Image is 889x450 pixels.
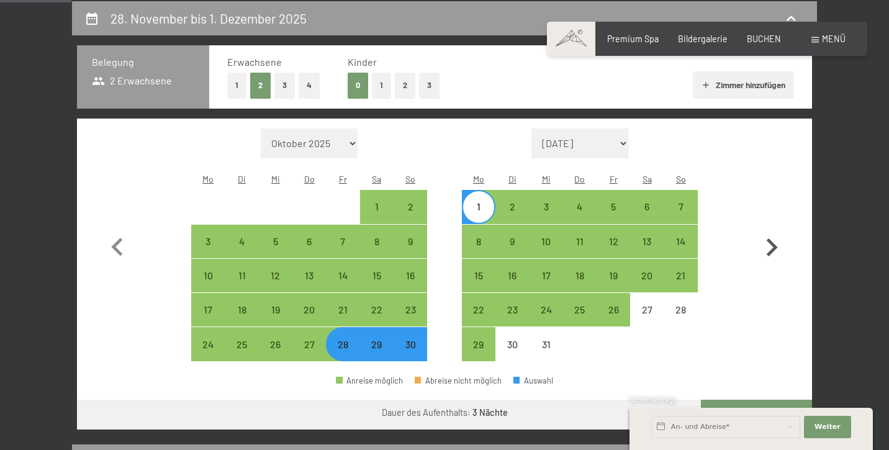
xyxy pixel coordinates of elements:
[226,271,257,302] div: 11
[630,395,676,403] span: Schnellanfrage
[530,305,561,336] div: 24
[563,259,597,292] div: Anreise möglich
[664,190,698,223] div: Sun Dec 07 2025
[462,225,495,258] div: Mon Dec 08 2025
[462,327,495,361] div: Mon Dec 29 2025
[513,377,553,385] div: Auswahl
[529,327,562,361] div: Anreise nicht möglich
[294,271,325,302] div: 13
[395,340,426,371] div: 30
[394,293,427,326] div: Sun Nov 23 2025
[225,293,258,326] div: Anreise möglich
[563,293,597,326] div: Thu Dec 25 2025
[191,327,225,361] div: Anreise möglich
[415,377,502,385] div: Abreise nicht möglich
[598,271,629,302] div: 19
[360,225,394,258] div: Anreise möglich
[598,236,629,268] div: 12
[394,259,427,292] div: Anreise möglich
[372,174,381,184] abbr: Samstag
[292,225,326,258] div: Anreise möglich
[643,174,652,184] abbr: Samstag
[299,73,320,98] button: 4
[191,327,225,361] div: Mon Nov 24 2025
[497,236,528,268] div: 9
[564,305,595,336] div: 25
[259,293,292,326] div: Wed Nov 19 2025
[530,340,561,371] div: 31
[327,340,358,371] div: 28
[326,293,359,326] div: Fri Nov 21 2025
[462,259,495,292] div: Anreise möglich
[666,236,697,268] div: 14
[395,236,426,268] div: 9
[564,236,595,268] div: 11
[294,340,325,371] div: 27
[226,340,257,371] div: 25
[563,293,597,326] div: Anreise möglich
[610,174,618,184] abbr: Freitag
[191,225,225,258] div: Anreise möglich
[326,225,359,258] div: Anreise möglich
[666,271,697,302] div: 21
[630,293,664,326] div: Anreise nicht möglich
[664,293,698,326] div: Anreise nicht möglich
[664,293,698,326] div: Sun Dec 28 2025
[395,271,426,302] div: 16
[395,202,426,233] div: 2
[747,34,781,44] span: BUCHEN
[462,293,495,326] div: Mon Dec 22 2025
[191,225,225,258] div: Mon Nov 03 2025
[462,327,495,361] div: Anreise möglich
[463,202,494,233] div: 1
[192,305,223,336] div: 17
[294,305,325,336] div: 20
[495,327,529,361] div: Tue Dec 30 2025
[597,293,630,326] div: Fri Dec 26 2025
[111,11,307,26] h2: 28. November bis 1. Dezember 2025
[326,327,359,361] div: Fri Nov 28 2025
[754,128,790,362] button: Nächster Monat
[529,293,562,326] div: Wed Dec 24 2025
[225,225,258,258] div: Anreise möglich
[361,340,392,371] div: 29
[259,259,292,292] div: Wed Nov 12 2025
[495,190,529,223] div: Anreise möglich
[666,202,697,233] div: 7
[192,271,223,302] div: 10
[227,56,282,68] span: Erwachsene
[630,293,664,326] div: Sat Dec 27 2025
[607,34,659,44] span: Premium Spa
[326,225,359,258] div: Fri Nov 07 2025
[495,293,529,326] div: Anreise möglich
[326,259,359,292] div: Fri Nov 14 2025
[99,128,135,362] button: Vorheriger Monat
[395,73,415,98] button: 2
[192,340,223,371] div: 24
[529,293,562,326] div: Anreise möglich
[360,293,394,326] div: Sat Nov 22 2025
[495,327,529,361] div: Anreise nicht möglich
[226,305,257,336] div: 18
[666,305,697,336] div: 28
[395,305,426,336] div: 23
[292,259,326,292] div: Anreise möglich
[191,259,225,292] div: Anreise möglich
[463,236,494,268] div: 8
[227,73,246,98] button: 1
[598,305,629,336] div: 26
[678,34,728,44] a: Bildergalerie
[361,202,392,233] div: 1
[394,327,427,361] div: Sun Nov 30 2025
[630,190,664,223] div: Sat Dec 06 2025
[664,259,698,292] div: Sun Dec 21 2025
[274,73,295,98] button: 3
[563,190,597,223] div: Anreise möglich
[563,190,597,223] div: Thu Dec 04 2025
[630,190,664,223] div: Anreise möglich
[564,271,595,302] div: 18
[225,259,258,292] div: Tue Nov 11 2025
[92,74,172,88] span: 2 Erwachsene
[192,236,223,268] div: 3
[495,225,529,258] div: Tue Dec 09 2025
